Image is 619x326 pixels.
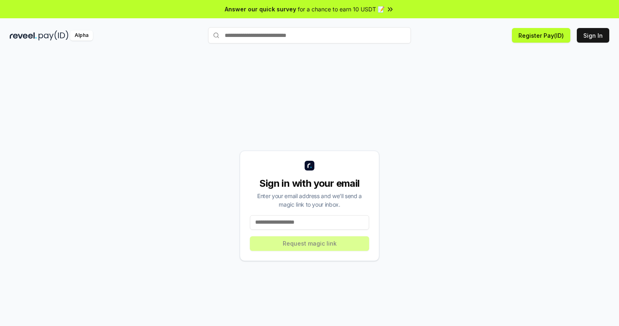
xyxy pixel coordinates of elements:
div: Sign in with your email [250,177,369,190]
img: pay_id [39,30,69,41]
button: Register Pay(ID) [512,28,570,43]
button: Sign In [577,28,609,43]
span: for a chance to earn 10 USDT 📝 [298,5,385,13]
span: Answer our quick survey [225,5,296,13]
div: Enter your email address and we’ll send a magic link to your inbox. [250,192,369,209]
img: reveel_dark [10,30,37,41]
div: Alpha [70,30,93,41]
img: logo_small [305,161,314,171]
